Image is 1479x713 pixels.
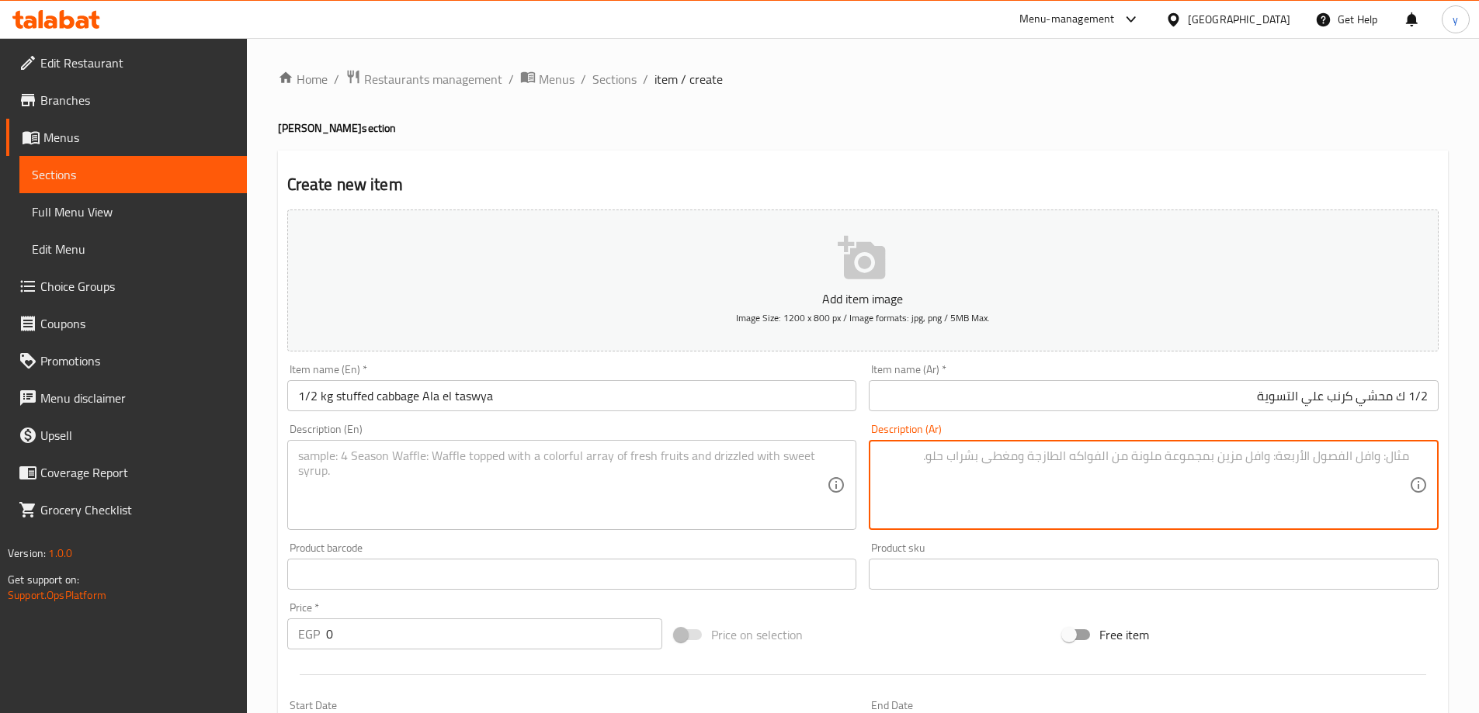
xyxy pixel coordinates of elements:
[6,44,247,81] a: Edit Restaurant
[287,380,857,411] input: Enter name En
[40,463,234,482] span: Coverage Report
[278,69,1448,89] nav: breadcrumb
[48,543,72,563] span: 1.0.0
[1188,11,1290,28] div: [GEOGRAPHIC_DATA]
[6,119,247,156] a: Menus
[334,70,339,88] li: /
[1019,10,1115,29] div: Menu-management
[40,500,234,519] span: Grocery Checklist
[32,202,234,221] span: Full Menu View
[581,70,586,88] li: /
[311,289,1415,308] p: Add item image
[364,70,502,88] span: Restaurants management
[40,426,234,445] span: Upsell
[8,543,46,563] span: Version:
[509,70,514,88] li: /
[43,128,234,147] span: Menus
[6,81,247,119] a: Branches
[40,91,234,109] span: Branches
[539,70,575,88] span: Menus
[736,309,990,327] span: Image Size: 1200 x 800 px / Image formats: jpg, png / 5MB Max.
[6,491,247,528] a: Grocery Checklist
[287,173,1439,196] h2: Create new item
[40,54,234,72] span: Edit Restaurant
[711,625,803,644] span: Price on selection
[287,559,857,590] input: Please enter product barcode
[345,69,502,89] a: Restaurants management
[592,70,637,88] a: Sections
[8,585,106,605] a: Support.OpsPlatform
[6,379,247,417] a: Menu disclaimer
[6,305,247,342] a: Coupons
[326,618,663,649] input: Please enter price
[278,120,1448,136] h4: [PERSON_NAME] section
[1453,11,1458,28] span: y
[8,569,79,590] span: Get support on:
[6,342,247,379] a: Promotions
[278,70,328,88] a: Home
[643,70,648,88] li: /
[40,314,234,333] span: Coupons
[19,156,247,193] a: Sections
[40,277,234,296] span: Choice Groups
[869,559,1439,590] input: Please enter product sku
[287,209,1439,351] button: Add item imageImage Size: 1200 x 800 px / Image formats: jpg, png / 5MB Max.
[869,380,1439,411] input: Enter name Ar
[32,240,234,258] span: Edit Menu
[1099,625,1149,644] span: Free item
[520,69,575,89] a: Menus
[19,230,247,268] a: Edit Menu
[6,454,247,491] a: Coverage Report
[6,417,247,454] a: Upsell
[654,70,723,88] span: item / create
[298,625,320,643] p: EGP
[32,165,234,184] span: Sections
[19,193,247,230] a: Full Menu View
[40,389,234,407] span: Menu disclaimer
[40,351,234,370] span: Promotions
[6,268,247,305] a: Choice Groups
